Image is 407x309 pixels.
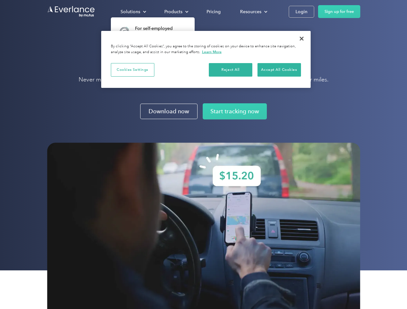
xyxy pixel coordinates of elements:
[114,21,182,42] a: For self-employedMaximize tax deductions
[202,50,222,54] a: More information about your privacy, opens in a new tab
[111,17,195,74] nav: Solutions
[257,63,301,77] button: Accept All Cookies
[289,6,314,18] a: Login
[164,8,182,16] div: Products
[111,63,154,77] button: Cookies Settings
[101,31,311,88] div: Privacy
[79,76,329,83] p: Never miss a mile with the Everlance mileage tracker app. Set it, forget it and track all your mi...
[111,44,301,55] div: By clicking “Accept All Cookies”, you agree to the storing of cookies on your device to enhance s...
[295,32,309,46] button: Close
[140,104,197,119] a: Download now
[79,51,329,70] h1: Automatic mileage tracker
[47,5,95,18] a: Go to homepage
[114,6,151,17] div: Solutions
[121,8,140,16] div: Solutions
[135,25,179,32] div: For self-employed
[158,6,194,17] div: Products
[207,8,221,16] div: Pricing
[203,103,267,119] a: Start tracking now
[101,31,311,88] div: Cookie banner
[209,63,252,77] button: Reject All
[234,6,273,17] div: Resources
[200,6,227,17] a: Pricing
[240,8,261,16] div: Resources
[318,5,360,18] a: Sign up for free
[296,8,307,16] div: Login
